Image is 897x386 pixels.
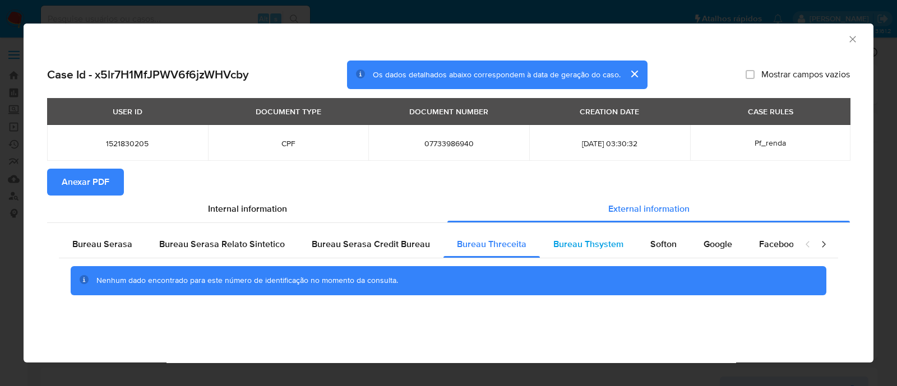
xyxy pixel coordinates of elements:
[755,137,786,148] span: Pf_renda
[312,238,430,250] span: Bureau Serasa Credit Bureau
[382,138,516,148] span: 07733986940
[608,202,690,215] span: External information
[746,70,755,79] input: Mostrar campos vazios
[47,67,249,82] h2: Case Id - x5lr7H1MfJPWV6f6jzWHVcby
[221,138,355,148] span: CPF
[159,238,285,250] span: Bureau Serasa Relato Sintetico
[759,238,798,250] span: Facebook
[24,24,873,362] div: closure-recommendation-modal
[543,138,677,148] span: [DATE] 03:30:32
[62,170,109,194] span: Anexar PDF
[208,202,287,215] span: Internal information
[403,102,495,121] div: DOCUMENT NUMBER
[741,102,800,121] div: CASE RULES
[96,275,398,286] span: Nenhum dado encontrado para este número de identificação no momento da consulta.
[573,102,646,121] div: CREATION DATE
[704,238,732,250] span: Google
[621,61,648,87] button: cerrar
[847,34,857,44] button: Fechar a janela
[650,238,677,250] span: Softon
[72,238,132,250] span: Bureau Serasa
[47,169,124,196] button: Anexar PDF
[249,102,328,121] div: DOCUMENT TYPE
[553,238,623,250] span: Bureau Thsystem
[47,196,850,222] div: Detailed info
[61,138,195,148] span: 1521830205
[59,231,793,258] div: Detailed external info
[373,69,621,80] span: Os dados detalhados abaixo correspondem à data de geração do caso.
[106,102,149,121] div: USER ID
[761,69,850,80] span: Mostrar campos vazios
[457,238,526,250] span: Bureau Threceita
